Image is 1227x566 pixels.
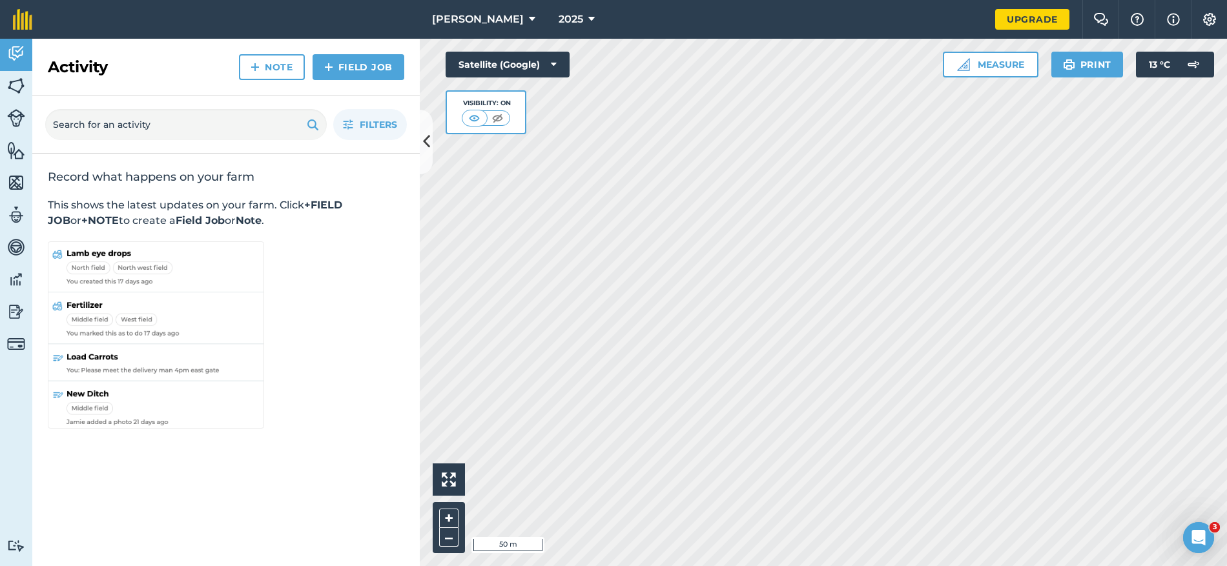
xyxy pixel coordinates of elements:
[1093,13,1109,26] img: Two speech bubbles overlapping with the left bubble in the forefront
[7,335,25,353] img: svg+xml;base64,PD94bWwgdmVyc2lvbj0iMS4wIiBlbmNvZGluZz0idXRmLTgiPz4KPCEtLSBHZW5lcmF0b3I6IEFkb2JlIE...
[1183,522,1214,553] iframe: Intercom live chat
[81,214,119,227] strong: +NOTE
[1181,52,1206,77] img: svg+xml;base64,PD94bWwgdmVyc2lvbj0iMS4wIiBlbmNvZGluZz0idXRmLTgiPz4KPCEtLSBHZW5lcmF0b3I6IEFkb2JlIE...
[7,540,25,552] img: svg+xml;base64,PD94bWwgdmVyc2lvbj0iMS4wIiBlbmNvZGluZz0idXRmLTgiPz4KPCEtLSBHZW5lcmF0b3I6IEFkb2JlIE...
[1063,57,1075,72] img: svg+xml;base64,PHN2ZyB4bWxucz0iaHR0cDovL3d3dy53My5vcmcvMjAwMC9zdmciIHdpZHRoPSIxOSIgaGVpZ2h0PSIyNC...
[333,109,407,140] button: Filters
[1149,52,1170,77] span: 13 ° C
[13,9,32,30] img: fieldmargin Logo
[559,12,583,27] span: 2025
[439,528,459,547] button: –
[7,238,25,257] img: svg+xml;base64,PD94bWwgdmVyc2lvbj0iMS4wIiBlbmNvZGluZz0idXRmLTgiPz4KPCEtLSBHZW5lcmF0b3I6IEFkb2JlIE...
[360,117,397,132] span: Filters
[45,109,327,140] input: Search for an activity
[957,58,970,71] img: Ruler icon
[439,509,459,528] button: +
[7,109,25,127] img: svg+xml;base64,PD94bWwgdmVyc2lvbj0iMS4wIiBlbmNvZGluZz0idXRmLTgiPz4KPCEtLSBHZW5lcmF0b3I6IEFkb2JlIE...
[324,59,333,75] img: svg+xml;base64,PHN2ZyB4bWxucz0iaHR0cDovL3d3dy53My5vcmcvMjAwMC9zdmciIHdpZHRoPSIxNCIgaGVpZ2h0PSIyNC...
[490,112,506,125] img: svg+xml;base64,PHN2ZyB4bWxucz0iaHR0cDovL3d3dy53My5vcmcvMjAwMC9zdmciIHdpZHRoPSI1MCIgaGVpZ2h0PSI0MC...
[313,54,404,80] a: Field Job
[7,302,25,321] img: svg+xml;base64,PD94bWwgdmVyc2lvbj0iMS4wIiBlbmNvZGluZz0idXRmLTgiPz4KPCEtLSBHZW5lcmF0b3I6IEFkb2JlIE...
[1167,12,1180,27] img: svg+xml;base64,PHN2ZyB4bWxucz0iaHR0cDovL3d3dy53My5vcmcvMjAwMC9zdmciIHdpZHRoPSIxNyIgaGVpZ2h0PSIxNy...
[1210,522,1220,532] span: 3
[995,9,1069,30] a: Upgrade
[466,112,482,125] img: svg+xml;base64,PHN2ZyB4bWxucz0iaHR0cDovL3d3dy53My5vcmcvMjAwMC9zdmciIHdpZHRoPSI1MCIgaGVpZ2h0PSI0MC...
[943,52,1038,77] button: Measure
[176,214,225,227] strong: Field Job
[446,52,570,77] button: Satellite (Google)
[7,270,25,289] img: svg+xml;base64,PD94bWwgdmVyc2lvbj0iMS4wIiBlbmNvZGluZz0idXRmLTgiPz4KPCEtLSBHZW5lcmF0b3I6IEFkb2JlIE...
[48,169,404,185] h2: Record what happens on your farm
[7,141,25,160] img: svg+xml;base64,PHN2ZyB4bWxucz0iaHR0cDovL3d3dy53My5vcmcvMjAwMC9zdmciIHdpZHRoPSI1NiIgaGVpZ2h0PSI2MC...
[251,59,260,75] img: svg+xml;base64,PHN2ZyB4bWxucz0iaHR0cDovL3d3dy53My5vcmcvMjAwMC9zdmciIHdpZHRoPSIxNCIgaGVpZ2h0PSIyNC...
[7,173,25,192] img: svg+xml;base64,PHN2ZyB4bWxucz0iaHR0cDovL3d3dy53My5vcmcvMjAwMC9zdmciIHdpZHRoPSI1NiIgaGVpZ2h0PSI2MC...
[1202,13,1217,26] img: A cog icon
[432,12,524,27] span: [PERSON_NAME]
[48,57,108,77] h2: Activity
[7,205,25,225] img: svg+xml;base64,PD94bWwgdmVyc2lvbj0iMS4wIiBlbmNvZGluZz0idXRmLTgiPz4KPCEtLSBHZW5lcmF0b3I6IEFkb2JlIE...
[307,117,319,132] img: svg+xml;base64,PHN2ZyB4bWxucz0iaHR0cDovL3d3dy53My5vcmcvMjAwMC9zdmciIHdpZHRoPSIxOSIgaGVpZ2h0PSIyNC...
[239,54,305,80] a: Note
[1051,52,1124,77] button: Print
[442,472,456,487] img: Four arrows, one pointing top left, one top right, one bottom right and the last bottom left
[7,44,25,63] img: svg+xml;base64,PD94bWwgdmVyc2lvbj0iMS4wIiBlbmNvZGluZz0idXRmLTgiPz4KPCEtLSBHZW5lcmF0b3I6IEFkb2JlIE...
[236,214,262,227] strong: Note
[1136,52,1214,77] button: 13 °C
[7,76,25,96] img: svg+xml;base64,PHN2ZyB4bWxucz0iaHR0cDovL3d3dy53My5vcmcvMjAwMC9zdmciIHdpZHRoPSI1NiIgaGVpZ2h0PSI2MC...
[48,197,404,228] p: This shows the latest updates on your farm. Click or to create a or .
[1129,13,1145,26] img: A question mark icon
[462,98,511,108] div: Visibility: On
